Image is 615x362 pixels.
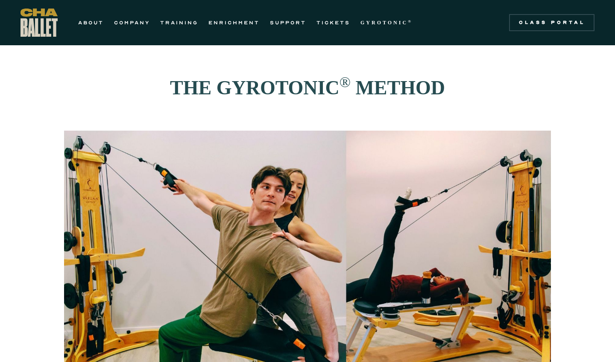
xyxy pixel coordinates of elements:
a: TRAINING [160,18,198,28]
a: ENRICHMENT [208,18,260,28]
strong: METHOD [355,77,445,99]
a: SUPPORT [270,18,306,28]
sup: ® [408,19,413,23]
a: COMPANY [114,18,150,28]
a: home [20,9,58,37]
a: TICKETS [316,18,350,28]
a: Class Portal [509,14,594,31]
a: ABOUT [78,18,104,28]
strong: GYROTONIC [360,20,408,26]
sup: ® [340,74,351,90]
strong: THE GYROTONIC [170,77,340,99]
div: Class Portal [514,19,589,26]
a: GYROTONIC® [360,18,413,28]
